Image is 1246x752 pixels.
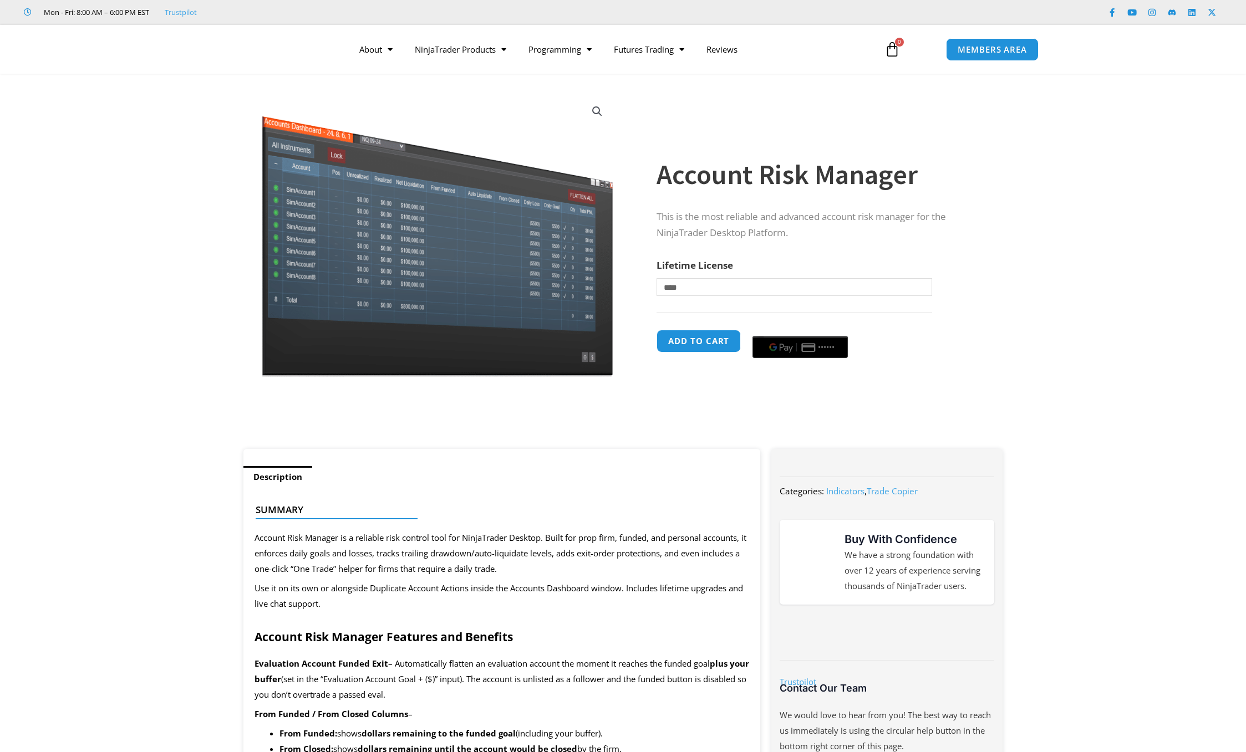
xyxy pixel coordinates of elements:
[826,485,918,497] span: ,
[895,38,904,47] span: 0
[255,630,750,644] h2: Account Risk Manager Features and Benefits
[348,37,404,62] a: About
[695,37,749,62] a: Reviews
[780,485,824,497] span: Categories:
[255,532,746,574] span: Account Risk Manager is a reliable risk control tool for NinjaTrader Desktop. Built for prop firm...
[255,658,749,684] b: plus your buffer
[657,301,674,309] a: Clear options
[408,708,413,719] span: –
[517,37,603,62] a: Programming
[657,209,980,241] p: This is the most reliable and advanced account risk manager for the NinjaTrader Desktop Platform.
[255,658,388,669] b: Evaluation Account Funded Exit
[657,155,980,194] h1: Account Risk Manager
[207,29,327,69] img: LogoAI | Affordable Indicators – NinjaTrader
[657,330,741,352] button: Add to cart
[845,531,983,548] h3: Buy With Confidence
[337,728,362,739] span: shows
[845,548,983,594] p: We have a strong foundation with over 12 years of experience serving thousands of NinjaTrader users.
[803,622,970,643] img: NinjaTrader Wordmark color RGB | Affordable Indicators – NinjaTrader
[791,542,831,582] img: mark thumbs good 43913 | Affordable Indicators – NinjaTrader
[867,485,918,497] a: Trade Copier
[255,582,743,609] span: Use it on its own or alongside Duplicate Account Actions inside the Accounts Dashboard window. In...
[587,101,607,121] a: View full-screen image gallery
[348,37,872,62] nav: Menu
[41,6,149,19] span: Mon - Fri: 8:00 AM – 6:00 PM EST
[780,682,994,694] h3: Contact Our Team
[259,93,616,377] img: Screenshot 2024-08-26 15462845454
[780,676,816,687] a: Trustpilot
[750,328,850,329] iframe: Secure payment input frame
[388,658,710,669] span: – Automatically flatten an evaluation account the moment it reaches the funded goal
[255,673,746,700] span: (set in the “Evaluation Account Goal + ($)” input). The account is unlisted as a follower and the...
[603,37,695,62] a: Futures Trading
[868,33,917,65] a: 0
[165,6,197,19] a: Trustpilot
[946,38,1039,61] a: MEMBERS AREA
[362,728,516,739] b: dollars remaining to the funded goal
[255,708,408,719] b: From Funded / From Closed Columns
[818,344,835,351] text: ••••••
[404,37,517,62] a: NinjaTrader Products
[256,504,740,515] h4: Summary
[516,728,603,739] span: (including your buffer).
[958,45,1027,54] span: MEMBERS AREA
[752,336,848,358] button: Buy with GPay
[243,466,312,488] a: Description
[826,485,864,497] a: Indicators
[657,259,733,272] label: Lifetime License
[279,728,337,739] b: From Funded:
